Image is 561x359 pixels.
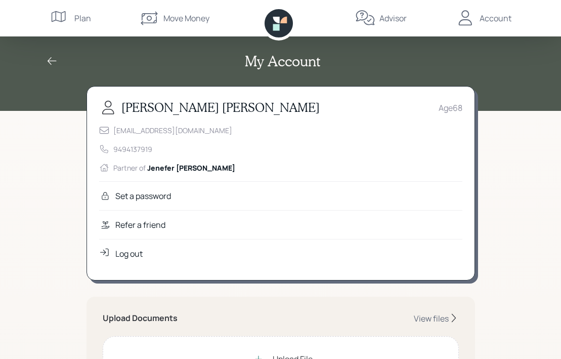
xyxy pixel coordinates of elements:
[379,12,407,24] div: Advisor
[147,163,235,173] span: Jenefer [PERSON_NAME]
[113,144,152,154] div: 9494137919
[414,313,449,324] div: View files
[115,219,165,231] div: Refer a friend
[439,102,462,114] div: Age 68
[74,12,91,24] div: Plan
[103,313,178,323] h5: Upload Documents
[163,12,209,24] div: Move Money
[121,100,320,115] h3: [PERSON_NAME] [PERSON_NAME]
[480,12,511,24] div: Account
[245,53,320,70] h2: My Account
[115,248,143,260] div: Log out
[115,190,171,202] div: Set a password
[113,163,235,173] div: Partner of
[113,125,232,136] div: [EMAIL_ADDRESS][DOMAIN_NAME]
